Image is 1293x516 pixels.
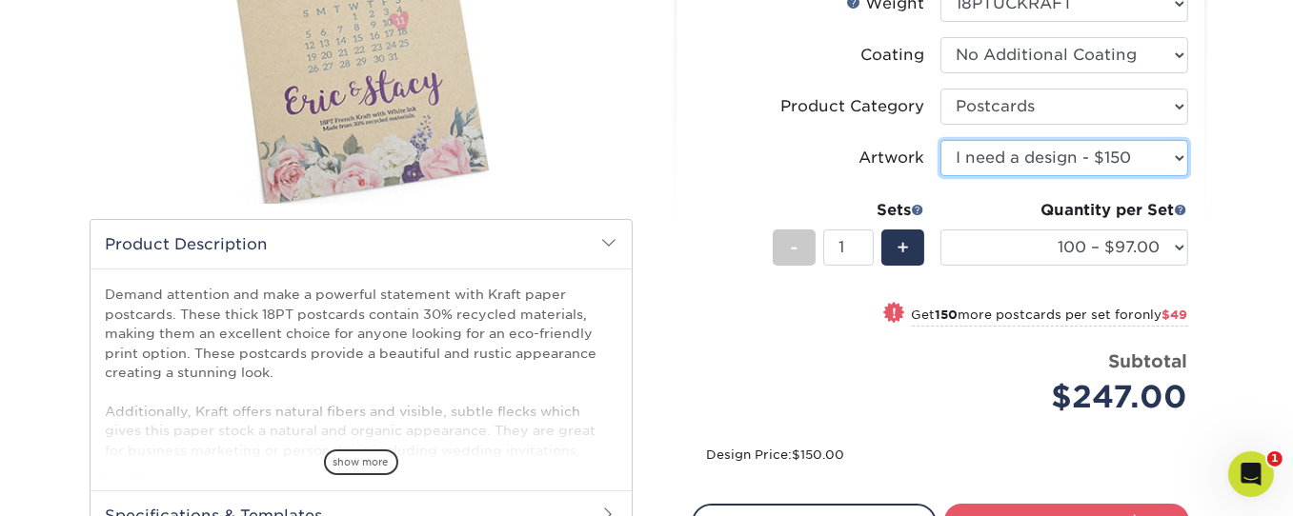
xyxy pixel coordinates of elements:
span: 1 [1267,451,1283,466]
div: Quantity per Set [940,199,1188,222]
div: $247.00 [955,374,1188,420]
div: Artwork [859,147,925,169]
strong: 150 [936,308,959,322]
small: Get more postcards per set for [912,308,1188,327]
div: Product Category [781,95,925,118]
iframe: Intercom live chat [1228,451,1274,497]
span: $150.00 [793,447,845,462]
small: Design Price: [707,447,845,462]
span: $49 [1162,308,1188,322]
strong: Subtotal [1109,350,1188,371]
div: Sets [773,199,925,222]
span: + [897,233,909,262]
h2: Product Description [91,220,632,268]
p: Demand attention and make a powerful statement with Kraft paper postcards. These thick 18PT postc... [106,285,616,479]
span: ! [892,304,897,324]
span: - [790,233,798,262]
div: Coating [861,44,925,67]
span: only [1135,308,1188,322]
span: show more [324,449,398,475]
